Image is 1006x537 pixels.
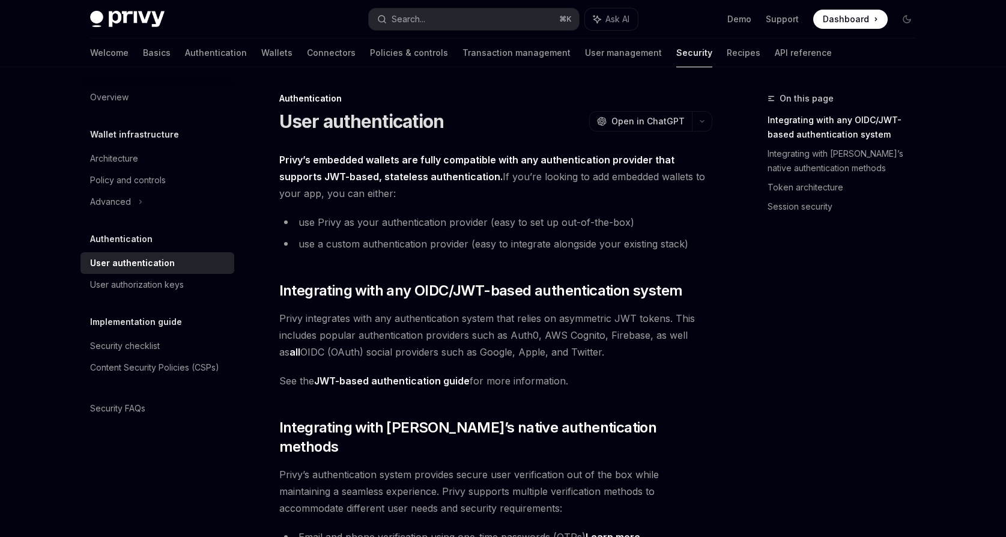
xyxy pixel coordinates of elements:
div: User authorization keys [90,278,184,292]
strong: all [289,346,300,358]
img: dark logo [90,11,165,28]
a: Transaction management [462,38,571,67]
a: Policies & controls [370,38,448,67]
a: Overview [80,86,234,108]
a: Basics [143,38,171,67]
a: Security [676,38,712,67]
button: Search...⌘K [369,8,579,30]
span: ⌘ K [559,14,572,24]
span: Open in ChatGPT [611,115,685,127]
a: Demo [727,13,751,25]
a: User authentication [80,252,234,274]
div: Architecture [90,151,138,166]
span: If you’re looking to add embedded wallets to your app, you can either: [279,151,712,202]
div: Overview [90,90,129,105]
a: Wallets [261,38,292,67]
span: Privy’s authentication system provides secure user verification out of the box while maintaining ... [279,466,712,517]
div: Authentication [279,93,712,105]
div: Content Security Policies (CSPs) [90,360,219,375]
a: Integrating with [PERSON_NAME]’s native authentication methods [768,144,926,178]
a: Integrating with any OIDC/JWT-based authentication system [768,111,926,144]
a: Authentication [185,38,247,67]
a: JWT-based authentication guide [314,375,470,387]
a: Dashboard [813,10,888,29]
h5: Wallet infrastructure [90,127,179,142]
div: User authentication [90,256,175,270]
div: Security checklist [90,339,160,353]
a: Token architecture [768,178,926,197]
span: Integrating with [PERSON_NAME]’s native authentication methods [279,418,712,457]
li: use Privy as your authentication provider (easy to set up out-of-the-box) [279,214,712,231]
span: See the for more information. [279,372,712,389]
h1: User authentication [279,111,444,132]
div: Security FAQs [90,401,145,416]
a: API reference [775,38,832,67]
a: User authorization keys [80,274,234,296]
span: On this page [780,91,834,106]
a: Security checklist [80,335,234,357]
h5: Authentication [90,232,153,246]
a: Security FAQs [80,398,234,419]
h5: Implementation guide [90,315,182,329]
span: Dashboard [823,13,869,25]
a: User management [585,38,662,67]
li: use a custom authentication provider (easy to integrate alongside your existing stack) [279,235,712,252]
div: Search... [392,12,425,26]
a: Session security [768,197,926,216]
a: Architecture [80,148,234,169]
a: Recipes [727,38,760,67]
a: Content Security Policies (CSPs) [80,357,234,378]
a: Connectors [307,38,356,67]
button: Open in ChatGPT [589,111,692,132]
a: Support [766,13,799,25]
strong: Privy’s embedded wallets are fully compatible with any authentication provider that supports JWT-... [279,154,674,183]
div: Policy and controls [90,173,166,187]
span: Ask AI [605,13,629,25]
span: Integrating with any OIDC/JWT-based authentication system [279,281,683,300]
span: Privy integrates with any authentication system that relies on asymmetric JWT tokens. This includ... [279,310,712,360]
div: Advanced [90,195,131,209]
button: Ask AI [585,8,638,30]
a: Policy and controls [80,169,234,191]
a: Welcome [90,38,129,67]
button: Toggle dark mode [897,10,917,29]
